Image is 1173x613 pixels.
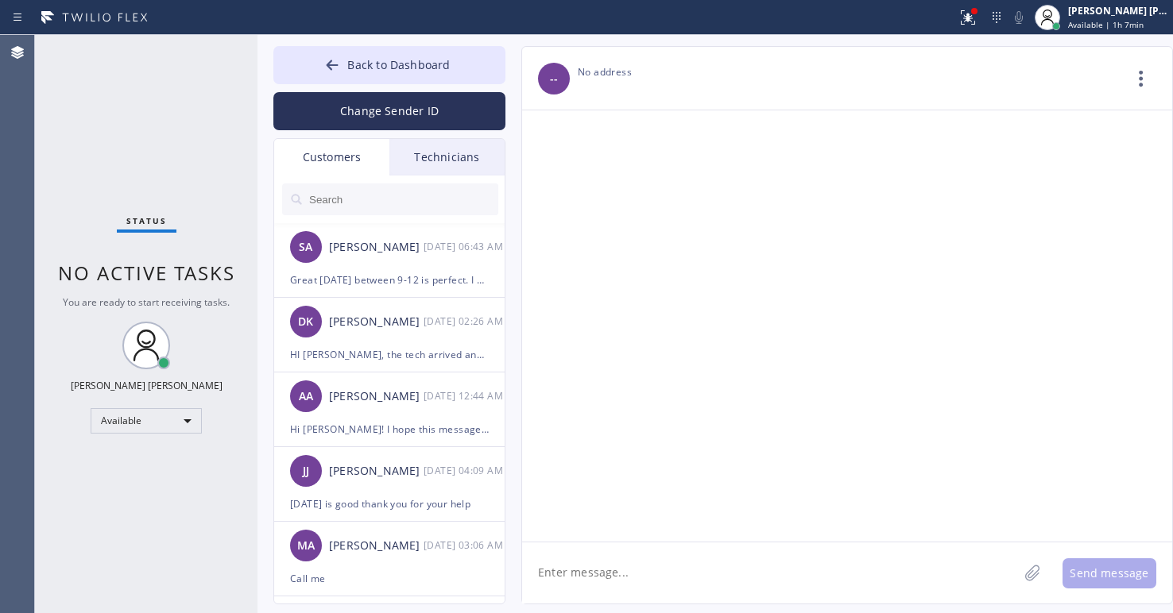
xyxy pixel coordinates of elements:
span: SA [299,238,312,256]
div: 08/06/2025 9:44 AM [424,387,506,405]
span: Available | 1h 7min [1068,19,1144,30]
div: [PERSON_NAME] [329,313,424,331]
span: -- [550,70,558,88]
button: Change Sender ID [273,92,505,130]
span: No active tasks [58,260,235,286]
div: 08/06/2025 9:26 AM [424,312,506,330]
input: Search [308,183,498,215]
span: You are ready to start receiving tasks. [63,295,230,309]
div: [PERSON_NAME] [329,537,424,555]
button: Mute [1008,6,1030,29]
span: DK [298,313,313,331]
div: Available [91,408,202,434]
div: Call me [290,569,489,588]
div: [PERSON_NAME] [329,387,424,406]
div: [PERSON_NAME] [329,462,424,480]
span: MA [297,537,315,555]
span: AA [299,387,313,406]
div: Hi [PERSON_NAME]! I hope this message finds you well. This is from Electrician Service Team. I wo... [290,420,489,438]
div: [PERSON_NAME] [329,238,424,256]
span: Back to Dashboard [347,57,450,72]
div: 08/04/2025 9:06 AM [424,536,506,554]
div: [DATE] is good thank you for your help [290,495,489,513]
span: Status [126,215,167,226]
div: HI [PERSON_NAME], the tech arrived and he tried calling you but got no hold. [290,345,489,364]
div: [PERSON_NAME] [PERSON_NAME] [71,379,223,392]
button: Send message [1063,558,1156,588]
button: Back to Dashboard [273,46,505,84]
div: Technicians [389,139,505,175]
div: Customers [274,139,389,175]
div: [PERSON_NAME] [PERSON_NAME] [1068,4,1168,17]
div: Great [DATE] between 9-12 is perfect. I did not receive a confirmation email. Please include the ... [290,271,489,289]
span: JJ [303,462,309,480]
div: 08/05/2025 9:09 AM [424,461,506,480]
div: No address [578,63,632,81]
div: 08/13/2025 9:43 AM [424,237,506,256]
